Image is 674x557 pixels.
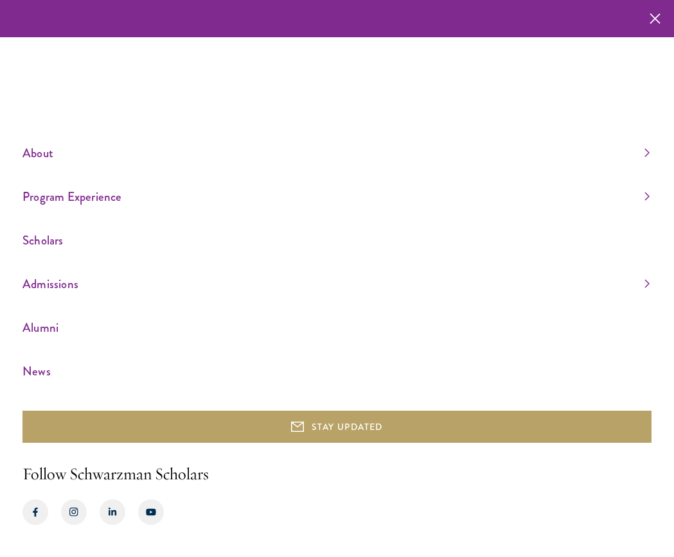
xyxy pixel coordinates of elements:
a: News [22,361,650,382]
h2: Follow Schwarzman Scholars [22,462,652,486]
a: Alumni [22,317,650,338]
button: STAY UPDATED [22,411,652,443]
a: Program Experience [22,186,650,207]
a: Scholars [22,230,650,251]
a: About [22,142,650,164]
a: Admissions [22,273,650,295]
